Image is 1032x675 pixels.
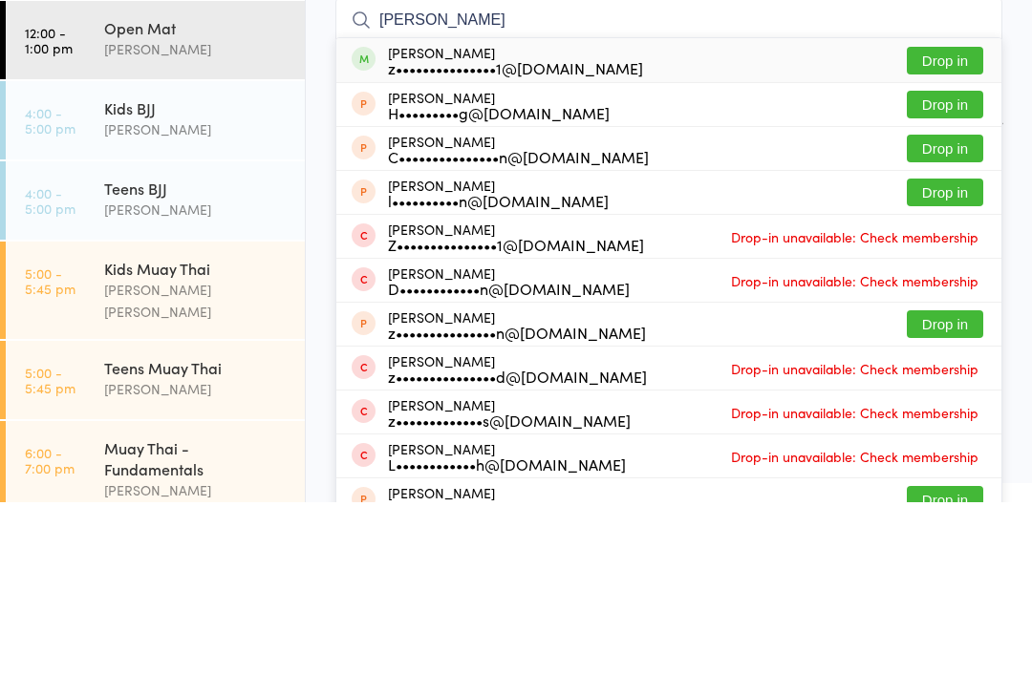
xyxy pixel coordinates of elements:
div: [PERSON_NAME] [104,551,289,573]
div: Kids Muay Thai [104,431,289,452]
div: [PERSON_NAME] [388,482,646,513]
div: Teens BJJ [104,350,289,371]
div: Any location [138,53,232,74]
div: [PERSON_NAME] [388,306,649,337]
div: z•••••••••••••••1@[DOMAIN_NAME] [388,233,643,248]
span: Muay Thai Kickboxing [335,125,1002,144]
time: 12:00 - 1:00 pm [25,198,73,228]
div: At [138,21,232,53]
button: Drop in [907,220,983,247]
div: H•••••••••g@[DOMAIN_NAME] [388,278,610,293]
div: [PERSON_NAME] [PERSON_NAME] [104,452,289,496]
button: Drop in [907,307,983,335]
div: [PERSON_NAME] [388,570,631,601]
div: [PERSON_NAME] [388,438,630,469]
a: 12:00 -1:00 pmMuay Thai - All Levels[PERSON_NAME] [6,94,305,172]
div: [PERSON_NAME] [388,614,626,644]
span: Drop-in unavailable: Check membership [726,395,983,424]
div: C•••••••••••••••n@[DOMAIN_NAME] [388,322,649,337]
a: 4:00 -5:00 pmKids BJJ[PERSON_NAME] [6,254,305,332]
span: Striking Mat A [335,106,973,125]
time: 5:00 - 5:45 pm [25,538,75,568]
div: Z•••••••••••••••1@[DOMAIN_NAME] [388,410,644,425]
a: 5:00 -5:45 pmTeens Muay Thai[PERSON_NAME] [6,514,305,592]
time: 5:00 - 5:45 pm [25,438,75,469]
div: [PERSON_NAME] [104,131,289,153]
div: Open Mat [104,190,289,211]
div: [PERSON_NAME] [388,350,609,381]
a: 12:00 -1:00 pmOpen Mat[PERSON_NAME] [6,174,305,252]
div: [PERSON_NAME] [388,526,647,557]
div: Teens Muay Thai [104,530,289,551]
span: Drop-in unavailable: Check membership [726,439,983,468]
h2: Muay Thai - All Levels Check-in [335,27,1002,58]
span: [PERSON_NAME] [335,87,973,106]
div: [PERSON_NAME] [104,291,289,313]
button: Drop in [907,483,983,511]
span: Drop-in unavailable: Check membership [726,571,983,600]
span: Drop-in unavailable: Check membership [726,527,983,556]
div: Events for [25,21,118,53]
a: 4:00 -5:00 pmTeens BJJ[PERSON_NAME] [6,334,305,412]
button: Drop in [907,264,983,291]
a: 5:00 -5:45 pmKids Muay Thai[PERSON_NAME] [PERSON_NAME] [6,414,305,512]
div: l••••••••••n@[DOMAIN_NAME] [388,366,609,381]
div: z•••••••••••••••n@[DOMAIN_NAME] [388,497,646,513]
div: [PERSON_NAME] [104,371,289,393]
div: [PERSON_NAME] [104,211,289,233]
div: [PERSON_NAME] [388,394,644,425]
a: [DATE] [25,53,72,74]
time: 4:00 - 5:00 pm [25,358,75,389]
time: 4:00 - 5:00 pm [25,278,75,308]
span: [DATE] 12:00pm [335,68,973,87]
div: Kids BJJ [104,270,289,291]
div: [PERSON_NAME] [104,652,289,674]
div: Muay Thai - All Levels [104,110,289,131]
input: Search [335,171,1002,215]
button: Drop in [907,351,983,379]
div: z•••••••••••••s@[DOMAIN_NAME] [388,585,631,601]
time: 12:00 - 1:00 pm [25,117,73,148]
div: z•••••••••••••••d@[DOMAIN_NAME] [388,541,647,557]
div: Muay Thai - Fundamentals [104,610,289,652]
div: L••••••••••••h@[DOMAIN_NAME] [388,629,626,644]
div: D••••••••••••n@[DOMAIN_NAME] [388,454,630,469]
time: 6:00 - 7:00 pm [25,618,75,648]
span: Drop-in unavailable: Check membership [726,615,983,643]
div: [PERSON_NAME] [388,263,610,293]
div: [PERSON_NAME] [388,218,643,248]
